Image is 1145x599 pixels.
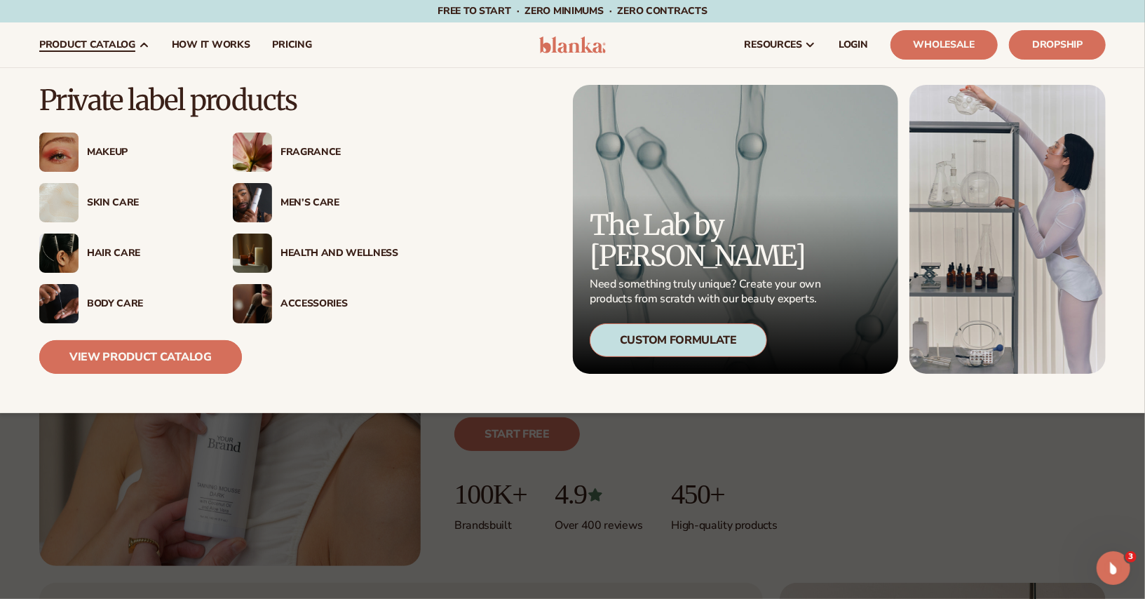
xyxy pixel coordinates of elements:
a: Candles and incense on table. Health And Wellness [233,234,398,273]
span: product catalog [39,39,135,51]
a: Female with makeup brush. Accessories [233,284,398,323]
a: Wholesale [890,30,998,60]
p: Need something truly unique? Create your own products from scratch with our beauty experts. [590,277,825,307]
a: product catalog [28,22,161,67]
a: How It Works [161,22,262,67]
img: logo [539,36,606,53]
div: Custom Formulate [590,323,767,357]
span: pricing [272,39,311,51]
a: Cream moisturizer swatch. Skin Care [39,183,205,222]
img: Female with glitter eye makeup. [39,133,79,172]
a: Dropship [1009,30,1106,60]
a: Female with glitter eye makeup. Makeup [39,133,205,172]
img: Cream moisturizer swatch. [39,183,79,222]
a: pricing [261,22,323,67]
img: Candles and incense on table. [233,234,272,273]
a: Pink blooming flower. Fragrance [233,133,398,172]
a: Male holding moisturizer bottle. Men’s Care [233,183,398,222]
p: Private label products [39,85,398,116]
img: Pink blooming flower. [233,133,272,172]
p: The Lab by [PERSON_NAME] [590,210,825,271]
span: How It Works [172,39,250,51]
a: Female hair pulled back with clips. Hair Care [39,234,205,273]
img: Female hair pulled back with clips. [39,234,79,273]
a: Male hand applying moisturizer. Body Care [39,284,205,323]
span: 3 [1125,551,1137,563]
div: Accessories [280,298,398,310]
span: LOGIN [839,39,868,51]
span: Free to start · ZERO minimums · ZERO contracts [438,4,707,18]
a: View Product Catalog [39,340,242,374]
div: Health And Wellness [280,248,398,260]
span: resources [745,39,802,51]
div: Hair Care [87,248,205,260]
div: Body Care [87,298,205,310]
img: Female with makeup brush. [233,284,272,323]
img: Female in lab with equipment. [909,85,1106,374]
a: resources [733,22,827,67]
div: Men’s Care [280,197,398,209]
div: Makeup [87,147,205,159]
img: Male holding moisturizer bottle. [233,183,272,222]
iframe: Intercom live chat [1097,551,1130,585]
a: Microscopic product formula. The Lab by [PERSON_NAME] Need something truly unique? Create your ow... [573,85,898,374]
img: Male hand applying moisturizer. [39,284,79,323]
div: Fragrance [280,147,398,159]
div: Skin Care [87,197,205,209]
a: LOGIN [827,22,879,67]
